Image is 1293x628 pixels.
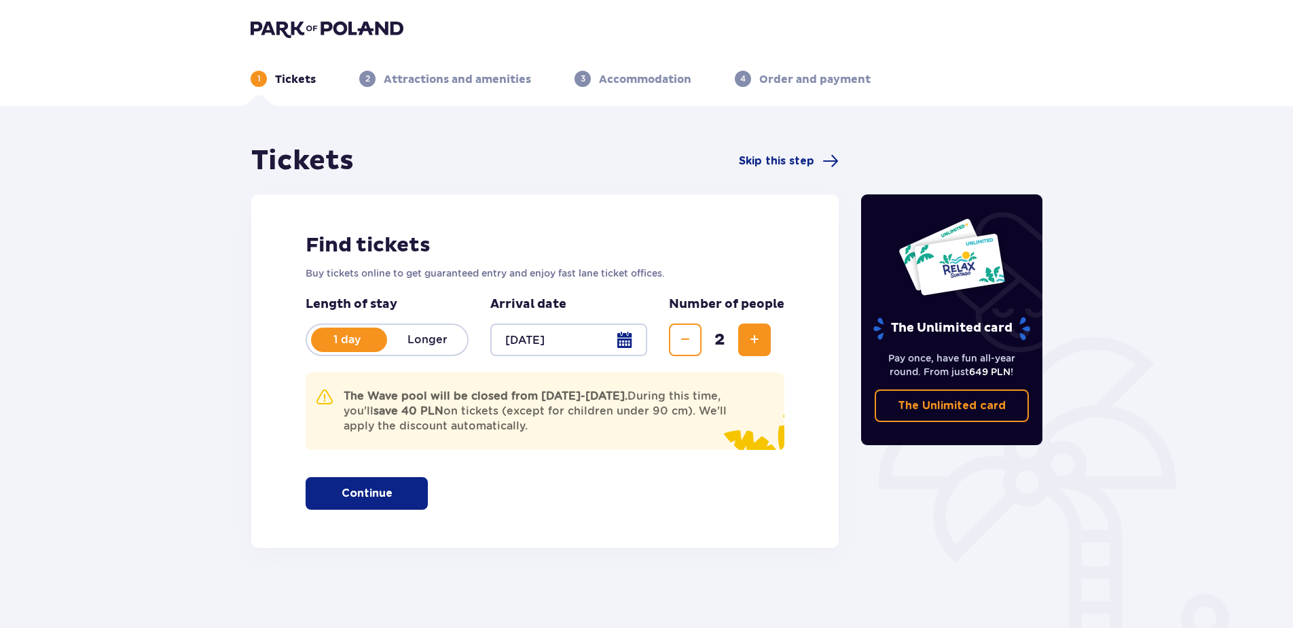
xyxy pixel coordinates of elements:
p: 2 [365,73,370,85]
div: 1Tickets [251,71,316,87]
p: The Unlimited card [898,398,1006,413]
button: Decrease [669,324,702,356]
a: Skip this step [739,153,839,169]
p: 3 [581,73,585,85]
p: Attractions and amenities [384,72,531,87]
strong: The Wave pool will be closed from [DATE]-[DATE]. [344,389,627,402]
strong: save 40 PLN [374,404,443,417]
a: The Unlimited card [875,389,1030,422]
p: 1 day [307,332,387,347]
p: Number of people [669,296,784,313]
span: 2 [704,330,735,350]
div: 3Accommodation [575,71,691,87]
p: Tickets [275,72,316,87]
span: Skip this step [739,154,814,169]
img: Two entry cards to Suntago with the word 'UNLIMITED RELAX', featuring a white background with tro... [898,217,1006,296]
p: The Unlimited card [872,317,1032,341]
div: 4Order and payment [735,71,871,87]
p: Continue [342,486,393,501]
p: During this time, you'll on tickets (except for children under 90 cm). We'll apply the discount a... [344,389,741,434]
img: Park of Poland logo [251,19,403,38]
p: 1 [257,73,261,85]
p: Arrival date [490,296,566,313]
p: Longer [387,332,467,347]
p: Pay once, have fun all-year round. From just ! [875,351,1030,379]
p: Order and payment [759,72,871,87]
div: 2Attractions and amenities [359,71,531,87]
h2: Find tickets [306,232,784,258]
p: Length of stay [306,296,469,313]
h1: Tickets [251,144,354,178]
button: Continue [306,477,428,510]
p: Accommodation [599,72,691,87]
button: Increase [738,324,771,356]
p: 4 [740,73,746,85]
span: 649 PLN [969,366,1010,377]
p: Buy tickets online to get guaranteed entry and enjoy fast lane ticket offices. [306,266,784,280]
